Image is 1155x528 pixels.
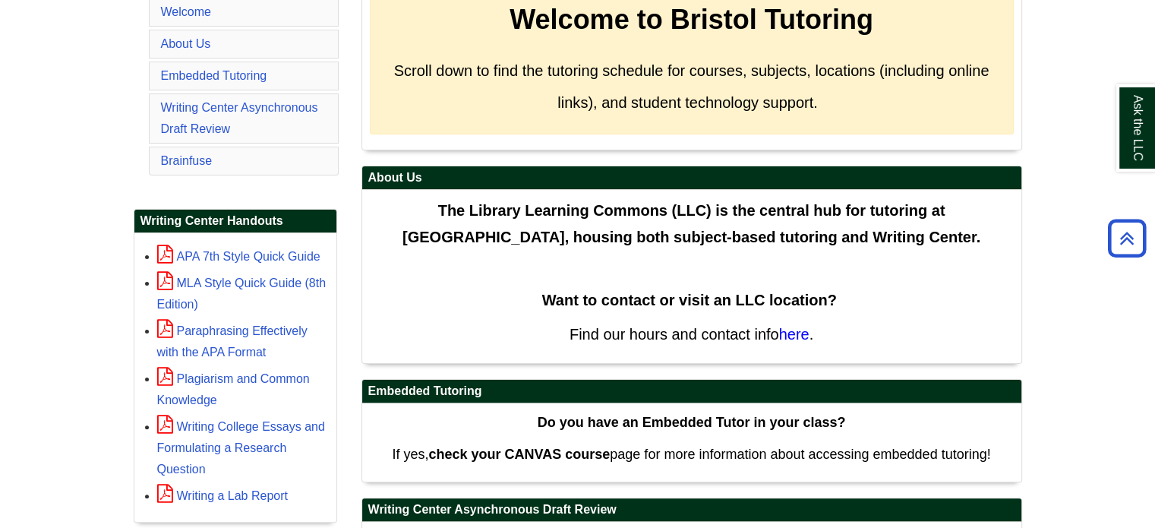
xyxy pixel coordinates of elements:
[157,489,288,502] a: Writing a Lab Report
[161,37,211,50] a: About Us
[428,447,610,462] strong: check your CANVAS course
[161,5,211,18] a: Welcome
[157,372,310,406] a: Plagiarism and Common Knowledge
[1103,228,1151,248] a: Back to Top
[809,326,814,343] span: .
[510,4,873,35] strong: Welcome to Bristol Tutoring
[157,277,327,311] a: MLA Style Quick Guide (8th Edition)
[779,326,809,343] a: here
[392,447,990,462] span: If yes, page for more information about accessing embedded tutoring!
[157,324,308,359] a: Paraphrasing Effectively with the APA Format
[394,62,989,111] span: Scroll down to find the tutoring schedule for courses, subjects, locations (including online link...
[362,166,1021,190] h2: About Us
[161,154,213,167] a: Brainfuse
[542,292,837,308] strong: Want to contact or visit an LLC location?
[538,415,846,430] strong: Do you have an Embedded Tutor in your class?
[161,101,318,135] a: Writing Center Asynchronous Draft Review
[134,210,336,233] h2: Writing Center Handouts
[157,250,320,263] a: APA 7th Style Quick Guide
[570,326,779,343] span: Find our hours and contact info
[157,420,325,476] a: Writing College Essays and Formulating a Research Question
[402,202,980,245] span: The Library Learning Commons (LLC) is the central hub for tutoring at [GEOGRAPHIC_DATA], housing ...
[362,498,1021,522] h2: Writing Center Asynchronous Draft Review
[161,69,267,82] a: Embedded Tutoring
[362,380,1021,403] h2: Embedded Tutoring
